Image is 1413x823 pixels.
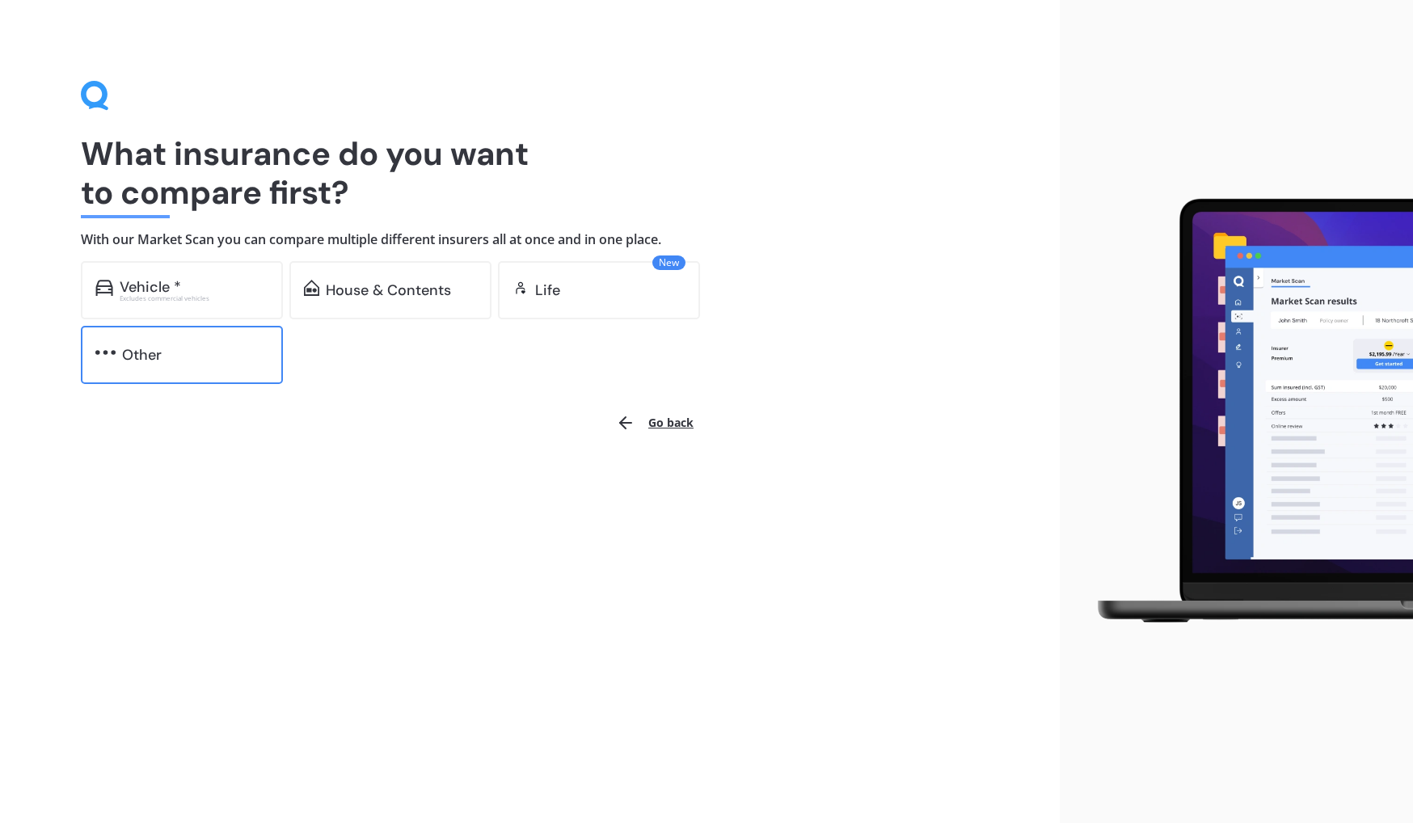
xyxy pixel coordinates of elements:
[652,255,685,270] span: New
[120,279,181,295] div: Vehicle *
[122,347,162,363] div: Other
[120,295,268,302] div: Excludes commercial vehicles
[304,280,319,296] img: home-and-contents.b802091223b8502ef2dd.svg
[95,280,113,296] img: car.f15378c7a67c060ca3f3.svg
[1074,189,1413,634] img: laptop.webp
[512,280,529,296] img: life.f720d6a2d7cdcd3ad642.svg
[606,403,703,442] button: Go back
[326,282,451,298] div: House & Contents
[81,231,979,248] h4: With our Market Scan you can compare multiple different insurers all at once and in one place.
[81,134,979,212] h1: What insurance do you want to compare first?
[95,344,116,361] img: other.81dba5aafe580aa69f38.svg
[535,282,560,298] div: Life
